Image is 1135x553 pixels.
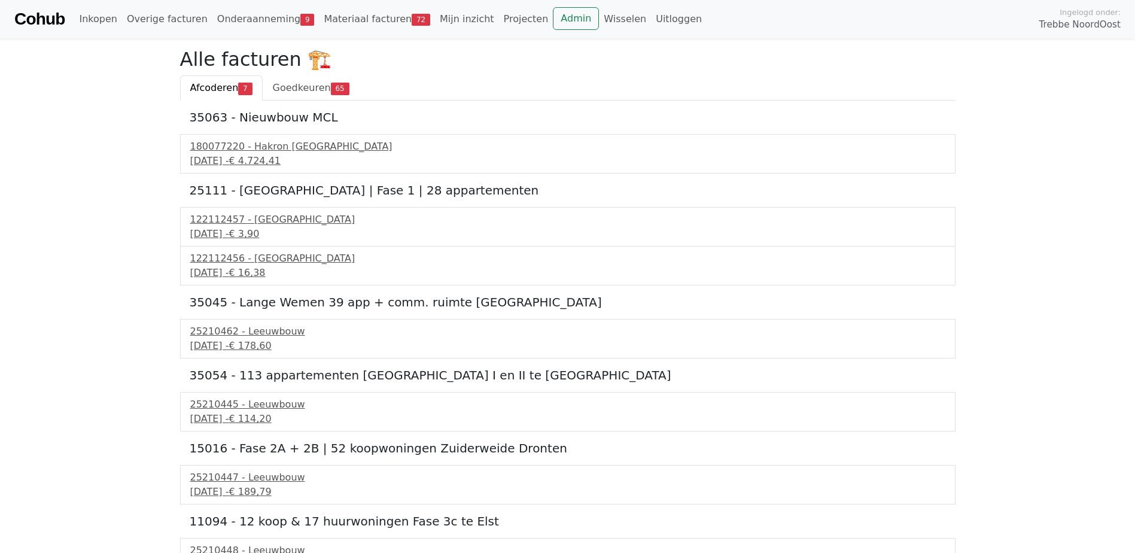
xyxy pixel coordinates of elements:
h5: 35045 - Lange Wemen 39 app + comm. ruimte [GEOGRAPHIC_DATA] [190,295,946,309]
div: [DATE] - [190,412,945,426]
div: [DATE] - [190,485,945,499]
h5: 35063 - Nieuwbouw MCL [190,110,946,124]
a: Mijn inzicht [435,7,499,31]
a: Uitloggen [651,7,707,31]
div: [DATE] - [190,266,945,280]
div: 122112456 - [GEOGRAPHIC_DATA] [190,251,945,266]
a: 25210462 - Leeuwbouw[DATE] -€ 178,60 [190,324,945,353]
span: 65 [331,83,349,95]
a: Projecten [499,7,553,31]
span: € 4.724,41 [229,155,281,166]
span: € 3,90 [229,228,259,239]
a: 25210445 - Leeuwbouw[DATE] -€ 114,20 [190,397,945,426]
div: 122112457 - [GEOGRAPHIC_DATA] [190,212,945,227]
a: 122112456 - [GEOGRAPHIC_DATA][DATE] -€ 16,38 [190,251,945,280]
h5: 25111 - [GEOGRAPHIC_DATA] | Fase 1 | 28 appartementen [190,183,946,197]
a: 122112457 - [GEOGRAPHIC_DATA][DATE] -€ 3,90 [190,212,945,241]
h5: 11094 - 12 koop & 17 huurwoningen Fase 3c te Elst [190,514,946,528]
span: 9 [300,14,314,26]
span: Goedkeuren [273,82,331,93]
a: Inkopen [74,7,121,31]
div: [DATE] - [190,154,945,168]
span: 7 [238,83,252,95]
span: Trebbe NoordOost [1039,18,1121,32]
a: Goedkeuren65 [263,75,360,101]
a: Admin [553,7,599,30]
h5: 35054 - 113 appartementen [GEOGRAPHIC_DATA] I en II te [GEOGRAPHIC_DATA] [190,368,946,382]
a: 180077220 - Hakron [GEOGRAPHIC_DATA][DATE] -€ 4.724,41 [190,139,945,168]
span: Ingelogd onder: [1060,7,1121,18]
div: [DATE] - [190,339,945,353]
a: 25210447 - Leeuwbouw[DATE] -€ 189,79 [190,470,945,499]
span: 72 [412,14,430,26]
h5: 15016 - Fase 2A + 2B | 52 koopwoningen Zuiderweide Dronten [190,441,946,455]
a: Afcoderen7 [180,75,263,101]
span: € 114,20 [229,413,271,424]
div: [DATE] - [190,227,945,241]
a: Overige facturen [122,7,212,31]
span: € 189,79 [229,486,271,497]
a: Cohub [14,5,65,34]
h2: Alle facturen 🏗️ [180,48,956,71]
a: Onderaanneming9 [212,7,319,31]
div: 25210447 - Leeuwbouw [190,470,945,485]
a: Wisselen [599,7,651,31]
a: Materiaal facturen72 [319,7,435,31]
span: € 16,38 [229,267,265,278]
div: 25210462 - Leeuwbouw [190,324,945,339]
div: 25210445 - Leeuwbouw [190,397,945,412]
span: € 178,60 [229,340,271,351]
span: Afcoderen [190,82,239,93]
div: 180077220 - Hakron [GEOGRAPHIC_DATA] [190,139,945,154]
